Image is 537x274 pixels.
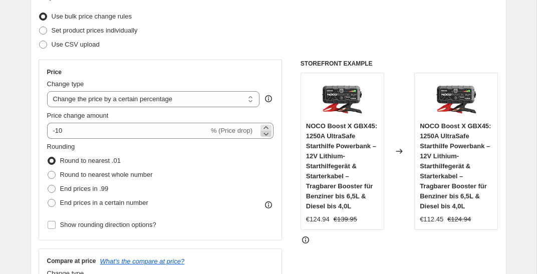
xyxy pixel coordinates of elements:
[306,122,377,210] span: NOCO Boost X GBX45: 1250A UltraSafe Starthilfe Powerbank – 12V Lithium-Starthilfegerät & Starterk...
[47,123,209,139] input: -15
[301,60,498,68] h6: STOREFRONT EXAMPLE
[211,127,252,134] span: % (Price drop)
[420,122,491,210] span: NOCO Boost X GBX45: 1250A UltraSafe Starthilfe Powerbank – 12V Lithium-Starthilfegerät & Starterk...
[52,41,100,48] span: Use CSV upload
[322,78,362,118] img: 8130-0fqEAS_80x.jpg
[47,257,96,265] h3: Compare at price
[100,257,185,265] button: What's the compare at price?
[334,214,357,224] strike: €139.95
[52,27,138,34] span: Set product prices individually
[47,143,75,150] span: Rounding
[47,112,109,119] span: Price change amount
[436,78,476,118] img: 8130-0fqEAS_80x.jpg
[263,94,274,104] div: help
[60,171,153,178] span: Round to nearest whole number
[52,13,132,20] span: Use bulk price change rules
[60,185,109,192] span: End prices in .99
[420,214,443,224] div: €112.45
[447,214,471,224] strike: €124.94
[47,80,84,88] span: Change type
[60,221,156,228] span: Show rounding direction options?
[60,157,121,164] span: Round to nearest .01
[47,68,62,76] h3: Price
[306,214,330,224] div: €124.94
[60,199,148,206] span: End prices in a certain number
